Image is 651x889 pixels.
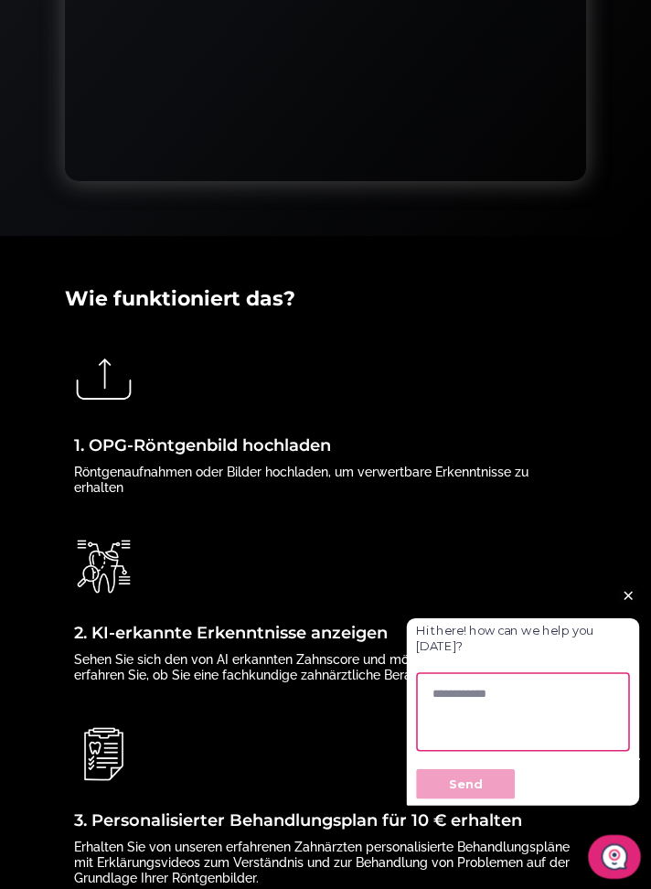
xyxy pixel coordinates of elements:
button: Send [27,230,150,269]
a: 3. Personalisierter Behandlungsplan für 10 € erhalten [74,810,522,830]
a: 2. KI-erkannte Erkenntnisse anzeigen [74,623,388,643]
a: 1. OPG-Röntgenbild hochladen [74,435,331,455]
p: Röntgenaufnahmen oder Bilder hochladen, um verwertbare Erkenntnisse zu erhalten [74,465,577,496]
p: Hi there! how can we help you [DATE]? [27,48,293,88]
span: Wie funktioniert das? [65,286,295,311]
p: Erhalten Sie von unseren erfahrenen Zahnärzten personalisierte Behandlungspläne mit Erklärungsvid... [74,840,577,885]
p: Sehen Sie sich den von AI erkannten Zahnscore und mögliche Probleme an und erfahren Sie, ob Sie e... [74,652,577,683]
